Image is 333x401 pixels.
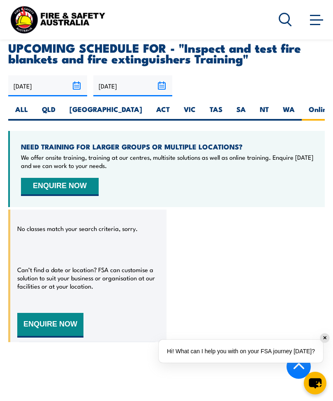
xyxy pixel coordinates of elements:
[177,105,203,121] label: VIC
[253,105,276,121] label: NT
[17,313,83,338] button: ENQUIRE NOW
[229,105,253,121] label: SA
[203,105,229,121] label: TAS
[21,178,99,196] button: ENQUIRE NOW
[8,105,35,121] label: ALL
[8,75,87,96] input: From date
[17,224,138,233] p: No classes match your search criteria, sorry.
[21,142,314,151] h4: NEED TRAINING FOR LARGER GROUPS OR MULTIPLE LOCATIONS?
[21,153,314,170] p: We offer onsite training, training at our centres, multisite solutions as well as online training...
[93,75,172,96] input: To date
[17,266,157,290] p: Can’t find a date or location? FSA can customise a solution to suit your business or organisation...
[8,42,325,63] h2: UPCOMING SCHEDULE FOR - "Inspect and test fire blankets and fire extinguishers Training"
[159,340,323,363] div: Hi! What can I help you with on your FSA journey [DATE]?
[320,333,329,343] div: ✕
[35,105,62,121] label: QLD
[149,105,177,121] label: ACT
[62,105,149,121] label: [GEOGRAPHIC_DATA]
[276,105,302,121] label: WA
[304,372,326,394] button: chat-button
